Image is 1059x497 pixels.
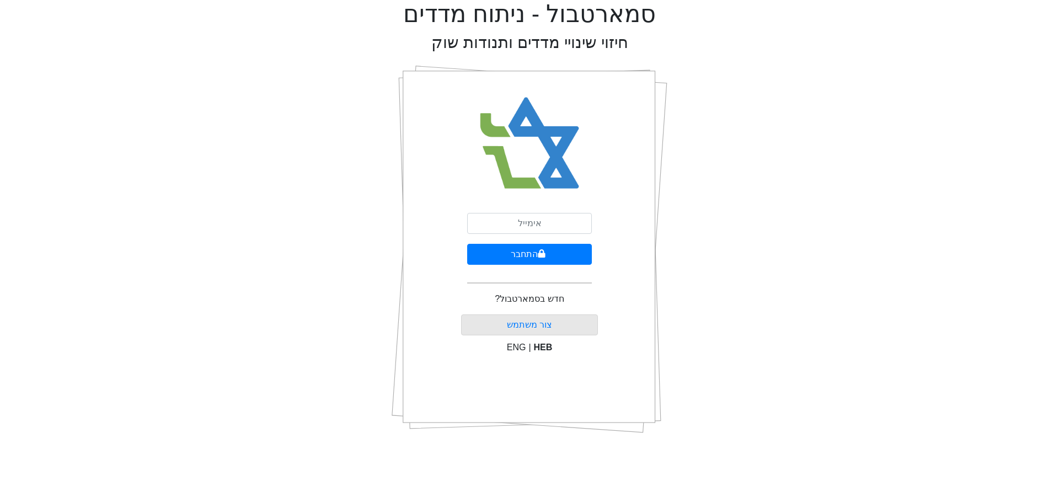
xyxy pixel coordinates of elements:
[470,83,590,204] img: Smart Bull
[461,314,598,335] button: צור משתמש
[467,213,592,234] input: אימייל
[507,320,552,329] a: צור משתמש
[467,244,592,265] button: התחבר
[495,292,564,306] p: חדש בסמארטבול?
[431,33,628,52] h2: חיזוי שינויי מדדים ותנודות שוק
[507,343,526,352] span: ENG
[534,343,553,352] span: HEB
[528,343,531,352] span: |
